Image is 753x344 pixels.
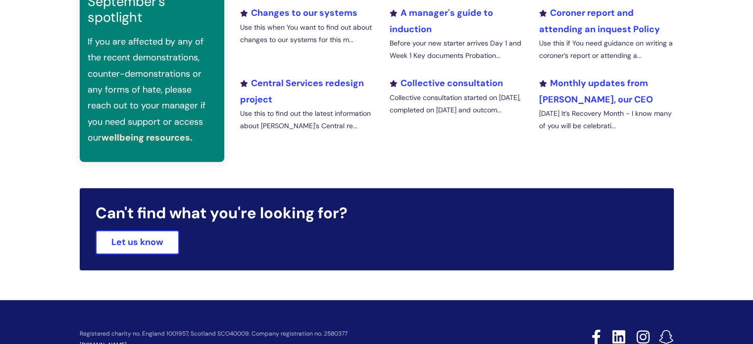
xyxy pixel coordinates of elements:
a: Changes to our systems [240,7,357,19]
a: Collective consultation [389,77,502,89]
a: Monthly updates from [PERSON_NAME], our CEO [539,77,653,105]
p: Use this if You need guidance on writing a coroner’s report or attending a... [539,37,673,62]
h2: Can't find what you're looking for? [96,204,658,222]
a: Coroner report and attending an inquest Policy [539,7,659,35]
p: Collective consultation started on [DATE], completed on [DATE] and outcom... [389,92,524,116]
p: Before your new starter arrives Day 1 and Week 1 Key documents Probation... [389,37,524,62]
a: Central Services redesign project [240,77,364,105]
p: Registered charity no. England 1001957, Scotland SCO40009. Company registration no. 2580377 [80,331,521,337]
p: Use this when You want to find out about changes to our systems for this m... [240,21,375,46]
p: [DATE] It’s Recovery Month - I know many of you will be celebrati... [539,107,673,132]
a: wellbeing resources. [101,132,193,144]
p: If you are affected by any of the recent demonstrations, counter-demonstrations or any forms of h... [88,34,216,146]
a: Let us know [96,230,179,254]
p: Use this to find out the latest information about [PERSON_NAME]'s Central re... [240,107,375,132]
a: A manager's guide to induction [389,7,493,35]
